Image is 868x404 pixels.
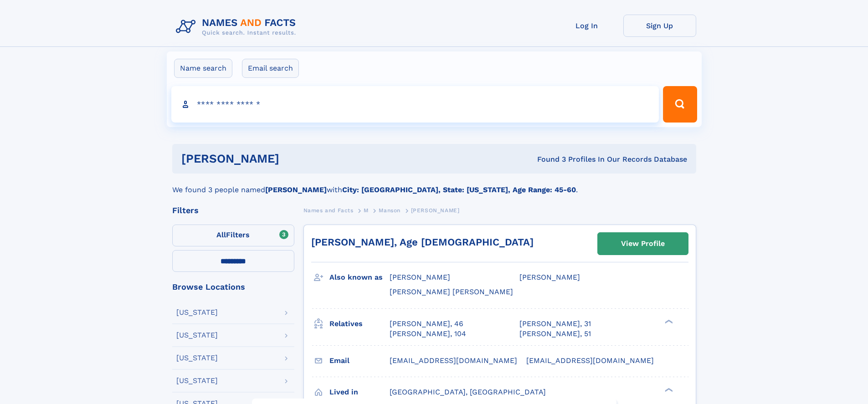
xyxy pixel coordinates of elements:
[663,318,673,324] div: ❯
[174,59,232,78] label: Name search
[303,205,354,216] a: Names and Facts
[176,309,218,316] div: [US_STATE]
[265,185,327,194] b: [PERSON_NAME]
[342,185,576,194] b: City: [GEOGRAPHIC_DATA], State: [US_STATE], Age Range: 45-60
[390,287,513,296] span: [PERSON_NAME] [PERSON_NAME]
[364,207,369,214] span: M
[623,15,696,37] a: Sign Up
[408,154,687,164] div: Found 3 Profiles In Our Records Database
[329,270,390,285] h3: Also known as
[329,353,390,368] h3: Email
[176,354,218,362] div: [US_STATE]
[329,384,390,400] h3: Lived in
[172,174,696,195] div: We found 3 people named with .
[242,59,299,78] label: Email search
[519,319,591,329] a: [PERSON_NAME], 31
[550,15,623,37] a: Log In
[216,230,226,239] span: All
[663,387,673,393] div: ❯
[379,207,401,214] span: Manson
[379,205,401,216] a: Manson
[311,236,534,248] a: [PERSON_NAME], Age [DEMOGRAPHIC_DATA]
[390,388,546,396] span: [GEOGRAPHIC_DATA], [GEOGRAPHIC_DATA]
[598,233,688,255] a: View Profile
[172,283,294,291] div: Browse Locations
[390,319,463,329] a: [PERSON_NAME], 46
[621,233,665,254] div: View Profile
[526,356,654,365] span: [EMAIL_ADDRESS][DOMAIN_NAME]
[181,153,408,164] h1: [PERSON_NAME]
[364,205,369,216] a: M
[663,86,697,123] button: Search Button
[172,225,294,246] label: Filters
[176,377,218,384] div: [US_STATE]
[411,207,460,214] span: [PERSON_NAME]
[390,329,466,339] a: [PERSON_NAME], 104
[171,86,659,123] input: search input
[176,332,218,339] div: [US_STATE]
[519,273,580,281] span: [PERSON_NAME]
[390,356,517,365] span: [EMAIL_ADDRESS][DOMAIN_NAME]
[172,15,303,39] img: Logo Names and Facts
[390,273,450,281] span: [PERSON_NAME]
[172,206,294,215] div: Filters
[519,329,591,339] a: [PERSON_NAME], 51
[329,316,390,332] h3: Relatives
